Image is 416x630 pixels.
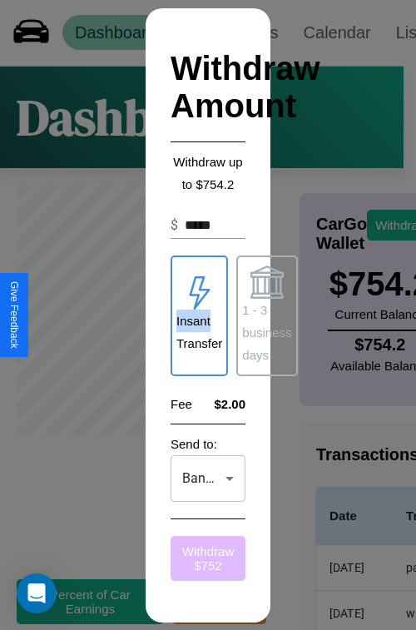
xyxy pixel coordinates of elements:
p: Fee [171,393,192,415]
div: Banky McBankface [171,455,245,502]
div: Give Feedback [8,281,20,349]
p: Insant Transfer [176,310,222,355]
h4: $2.00 [214,397,245,411]
p: Withdraw up to $ 754.2 [171,151,245,196]
button: Withdraw $752 [171,536,245,581]
div: Open Intercom Messenger [17,573,57,613]
h2: Withdraw Amount [171,33,245,142]
p: 1 - 3 business days [242,299,291,366]
p: $ [171,216,178,236]
p: Send to: [171,433,245,455]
